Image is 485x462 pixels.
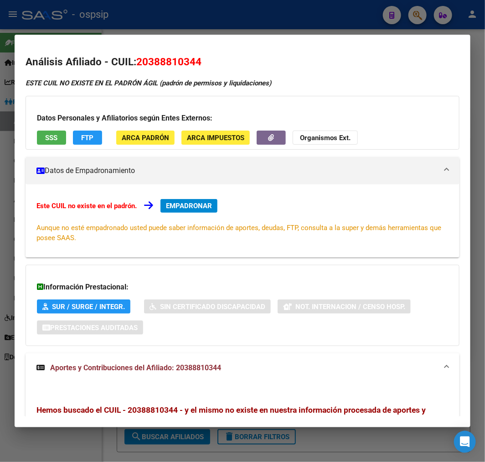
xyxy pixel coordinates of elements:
[26,157,459,184] mat-expansion-panel-header: Datos de Empadronamiento
[26,79,271,87] strong: ESTE CUIL NO EXISTE EN EL PADRÓN ÁGIL (padrón de permisos y liquidaciones)
[166,202,212,210] span: EMPADRONAR
[73,131,102,145] button: FTP
[82,134,94,142] span: FTP
[37,113,448,124] h3: Datos Personales y Afiliatorios según Entes Externos:
[160,303,265,311] span: Sin Certificado Discapacidad
[181,131,250,145] button: ARCA Impuestos
[46,134,58,142] span: SSS
[160,199,217,213] button: EMPADRONAR
[122,134,169,142] span: ARCA Padrón
[136,56,201,68] span: 20388810344
[50,363,221,372] span: Aportes y Contribuciones del Afiliado: 20388810344
[36,405,426,425] span: Hemos buscado el CUIL - 20388810344 - y el mismo no existe en nuestra información procesada de ap...
[37,299,130,314] button: SUR / SURGE / INTEGR.
[50,324,138,332] span: Prestaciones Auditadas
[116,131,175,145] button: ARCA Padrón
[26,353,459,383] mat-expansion-panel-header: Aportes y Contribuciones del Afiliado: 20388810344
[52,303,125,311] span: SUR / SURGE / INTEGR.
[36,165,438,176] mat-panel-title: Datos de Empadronamiento
[300,134,351,142] strong: Organismos Ext.
[37,282,448,293] h3: Información Prestacional:
[278,299,411,314] button: Not. Internacion / Censo Hosp.
[293,131,358,145] button: Organismos Ext.
[144,299,271,314] button: Sin Certificado Discapacidad
[187,134,244,142] span: ARCA Impuestos
[36,202,137,210] strong: Este CUIL no existe en el padrón.
[26,54,459,70] h2: Análisis Afiliado - CUIL:
[36,224,441,242] span: Aunque no esté empadronado usted puede saber información de aportes, deudas, FTP, consulta a la s...
[454,431,476,453] div: Open Intercom Messenger
[37,131,66,145] button: SSS
[295,303,405,311] span: Not. Internacion / Censo Hosp.
[26,184,459,257] div: Datos de Empadronamiento
[37,320,143,335] button: Prestaciones Auditadas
